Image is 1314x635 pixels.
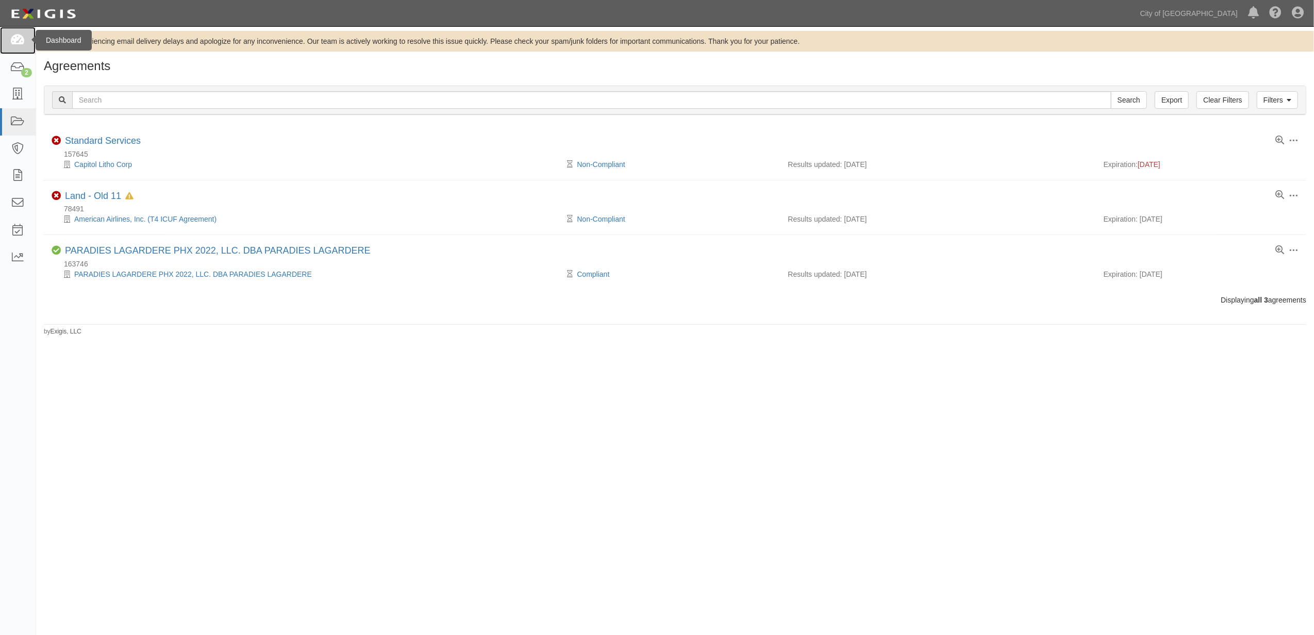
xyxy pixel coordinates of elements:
div: Expiration: [DATE] [1104,214,1299,224]
div: 78491 [52,204,1306,214]
div: Expiration: [DATE] [1104,269,1299,279]
div: Displaying agreements [36,295,1314,305]
div: 2 [21,68,32,77]
span: [DATE] [1138,160,1160,169]
i: Pending Review [567,161,573,168]
i: Pending Review [567,271,573,278]
a: Non-Compliant [577,215,625,223]
input: Search [1111,91,1147,109]
a: Exigis, LLC [51,328,81,335]
i: Pending Review [567,215,573,223]
div: Results updated: [DATE] [788,214,1088,224]
img: logo-5460c22ac91f19d4615b14bd174203de0afe785f0fc80cf4dbbc73dc1793850b.png [8,5,79,23]
div: 163746 [52,259,1306,269]
div: We are experiencing email delivery delays and apologize for any inconvenience. Our team is active... [36,36,1314,46]
i: Help Center - Complianz [1269,7,1282,20]
a: City of [GEOGRAPHIC_DATA] [1135,3,1243,24]
i: Non-Compliant [52,136,61,145]
i: Compliant [52,246,61,255]
a: View results summary [1275,191,1284,200]
a: Non-Compliant [577,160,625,169]
a: Compliant [577,270,609,278]
i: In Default since 08/19/2025 [125,193,134,200]
a: View results summary [1275,246,1284,255]
a: Standard Services [65,136,141,146]
div: Dashboard [36,30,92,51]
div: Land - Old 11 [65,191,134,202]
div: PARADIES LAGARDERE PHX 2022, LLC. DBA PARADIES LAGARDERE [52,269,570,279]
a: PARADIES LAGARDERE PHX 2022, LLC. DBA PARADIES LAGARDERE [65,245,371,256]
div: Expiration: [1104,159,1299,170]
h1: Agreements [44,59,1306,73]
a: American Airlines, Inc. (T4 ICUF Agreement) [74,215,217,223]
div: Results updated: [DATE] [788,269,1088,279]
b: all 3 [1254,296,1268,304]
a: Export [1155,91,1189,109]
a: View results summary [1275,136,1284,145]
div: PARADIES LAGARDERE PHX 2022, LLC. DBA PARADIES LAGARDERE [65,245,371,257]
div: American Airlines, Inc. (T4 ICUF Agreement) [52,214,570,224]
a: Capitol Litho Corp [74,160,132,169]
div: 157645 [52,149,1306,159]
i: Non-Compliant [52,191,61,200]
div: Standard Services [65,136,141,147]
a: Land - Old 11 [65,191,121,201]
input: Search [72,91,1111,109]
a: PARADIES LAGARDERE PHX 2022, LLC. DBA PARADIES LAGARDERE [74,270,312,278]
div: Capitol Litho Corp [52,159,570,170]
div: Results updated: [DATE] [788,159,1088,170]
small: by [44,327,81,336]
a: Clear Filters [1196,91,1249,109]
a: Filters [1257,91,1298,109]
